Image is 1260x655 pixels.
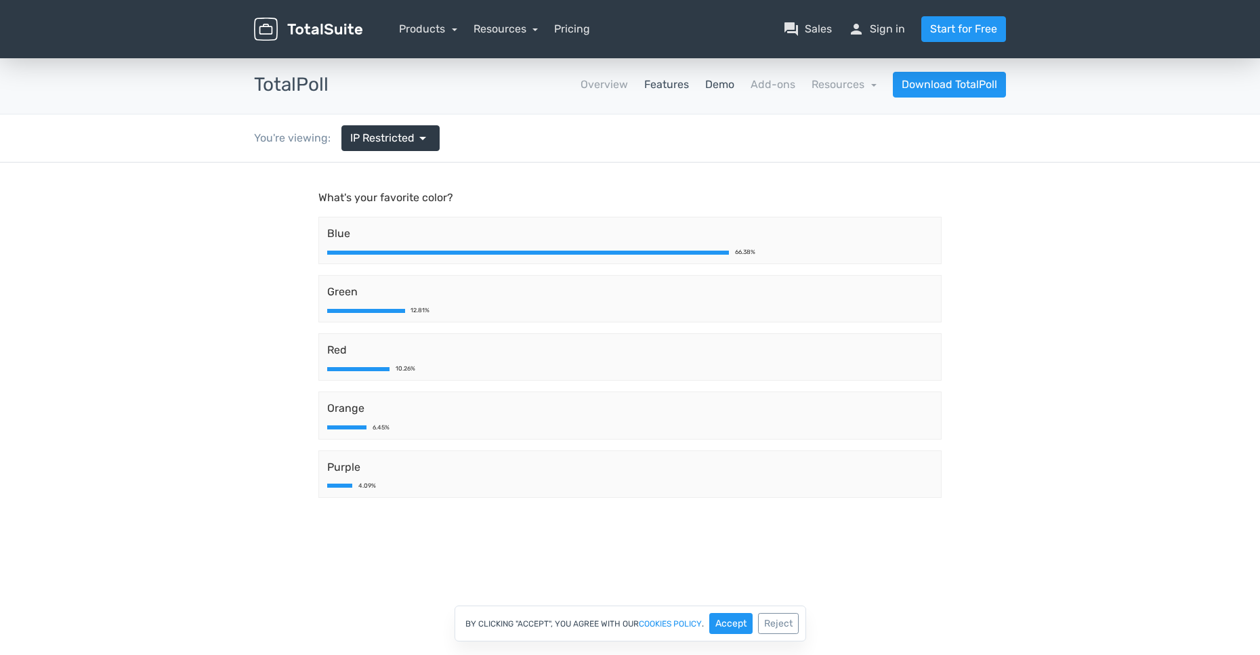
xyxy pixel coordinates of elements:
[415,130,431,146] span: arrow_drop_down
[709,613,753,634] button: Accept
[474,22,539,35] a: Resources
[399,22,457,35] a: Products
[705,77,734,93] a: Demo
[396,203,415,209] div: 10.26%
[341,125,440,151] a: IP Restricted arrow_drop_down
[455,606,806,641] div: By clicking "Accept", you agree with our .
[812,78,877,91] a: Resources
[254,75,329,96] h3: TotalPoll
[783,21,799,37] span: question_answer
[327,121,933,138] span: Green
[783,21,832,37] a: question_answerSales
[254,130,341,146] div: You're viewing:
[254,18,362,41] img: TotalSuite for WordPress
[327,179,933,196] span: Red
[921,16,1006,42] a: Start for Free
[639,620,702,628] a: cookies policy
[327,238,933,254] span: Orange
[758,613,799,634] button: Reject
[848,21,905,37] a: personSign in
[848,21,864,37] span: person
[644,77,689,93] a: Features
[411,145,429,151] div: 12.81%
[735,87,755,93] div: 66.38%
[373,262,390,268] div: 6.45%
[327,297,933,313] span: Purple
[751,77,795,93] a: Add-ons
[327,63,933,79] span: Blue
[350,130,415,146] span: IP Restricted
[318,27,942,43] p: What's your favorite color?
[893,72,1006,98] a: Download TotalPoll
[554,21,590,37] a: Pricing
[581,77,628,93] a: Overview
[358,320,376,326] div: 4.09%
